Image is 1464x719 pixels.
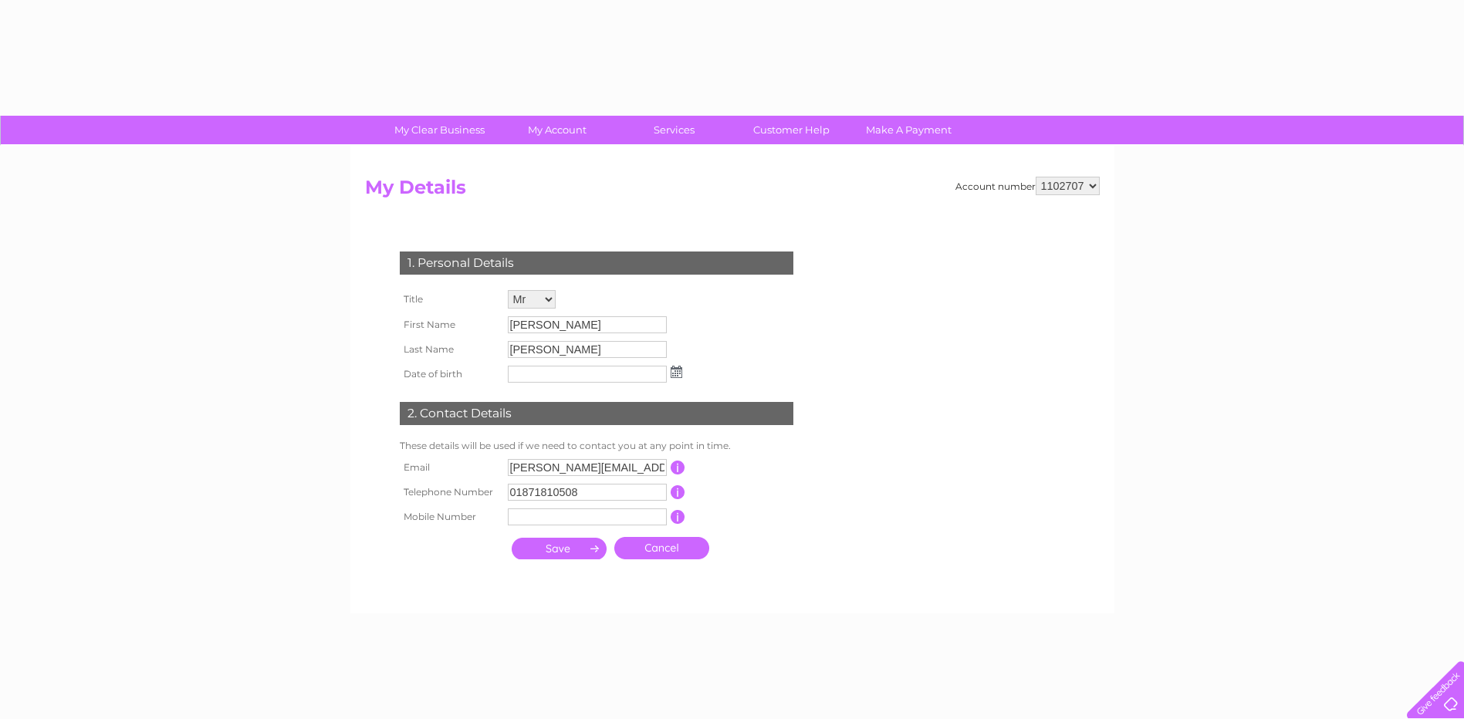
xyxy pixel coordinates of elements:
[396,286,504,312] th: Title
[671,461,685,474] input: Information
[396,337,504,362] th: Last Name
[614,537,709,559] a: Cancel
[728,116,855,144] a: Customer Help
[365,177,1100,206] h2: My Details
[400,402,793,425] div: 2. Contact Details
[671,366,682,378] img: ...
[512,538,607,559] input: Submit
[400,251,793,275] div: 1. Personal Details
[955,177,1100,195] div: Account number
[671,485,685,499] input: Information
[845,116,972,144] a: Make A Payment
[396,362,504,387] th: Date of birth
[610,116,738,144] a: Services
[396,312,504,337] th: First Name
[396,505,504,529] th: Mobile Number
[396,455,504,480] th: Email
[396,437,797,455] td: These details will be used if we need to contact you at any point in time.
[376,116,503,144] a: My Clear Business
[493,116,620,144] a: My Account
[671,510,685,524] input: Information
[396,480,504,505] th: Telephone Number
